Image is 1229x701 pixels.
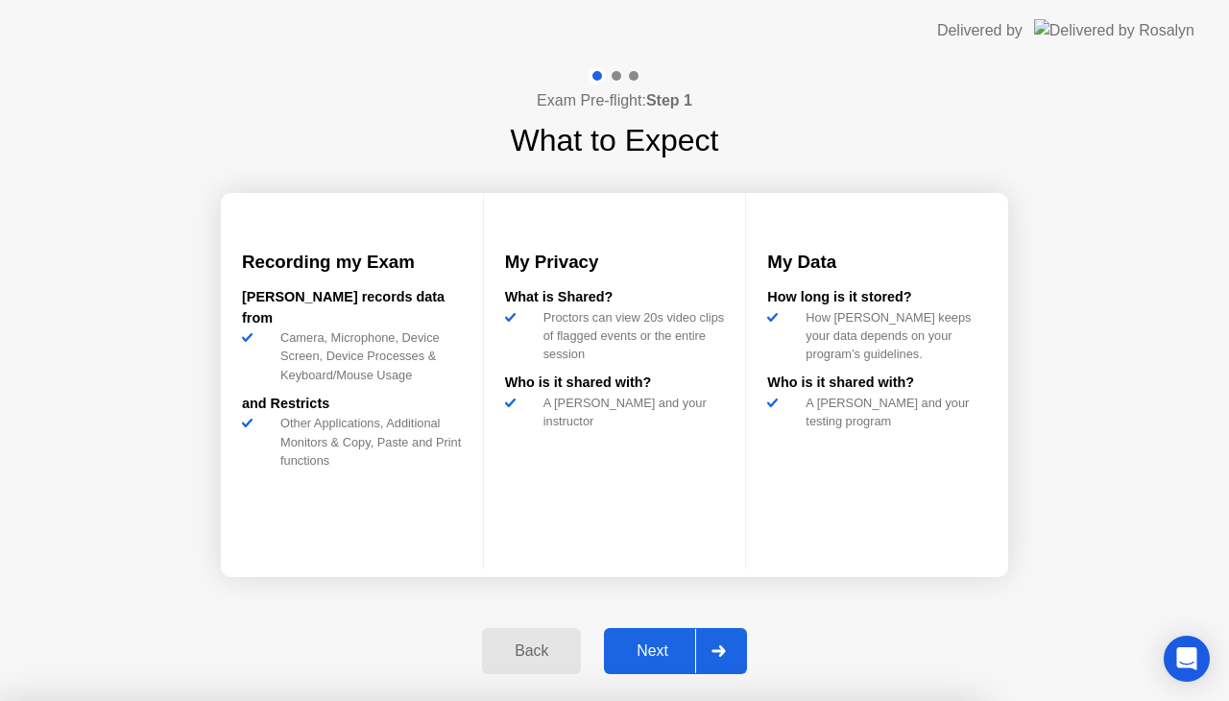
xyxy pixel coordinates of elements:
div: Open Intercom Messenger [1164,636,1210,682]
div: Camera, Microphone, Device Screen, Device Processes & Keyboard/Mouse Usage [273,328,462,384]
h3: My Privacy [505,249,725,276]
div: Who is it shared with? [767,373,987,394]
h3: Recording my Exam [242,249,462,276]
div: How long is it stored? [767,287,987,308]
div: What is Shared? [505,287,725,308]
div: and Restricts [242,394,462,415]
h4: Exam Pre-flight: [537,89,692,112]
div: [PERSON_NAME] records data from [242,287,462,328]
div: A [PERSON_NAME] and your instructor [536,394,725,430]
div: Who is it shared with? [505,373,725,394]
div: Back [488,642,575,660]
div: Proctors can view 20s video clips of flagged events or the entire session [536,308,725,364]
h3: My Data [767,249,987,276]
div: Other Applications, Additional Monitors & Copy, Paste and Print functions [273,414,462,470]
img: Delivered by Rosalyn [1034,19,1194,41]
div: Delivered by [937,19,1023,42]
div: A [PERSON_NAME] and your testing program [798,394,987,430]
h1: What to Expect [511,117,719,163]
div: Next [610,642,695,660]
b: Step 1 [646,92,692,109]
div: How [PERSON_NAME] keeps your data depends on your program’s guidelines. [798,308,987,364]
